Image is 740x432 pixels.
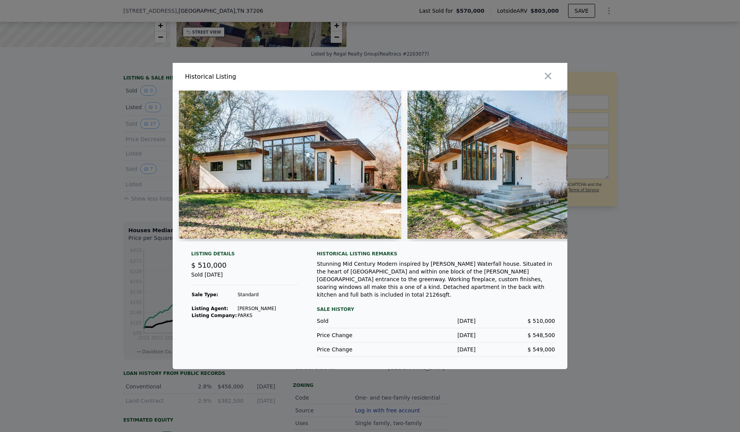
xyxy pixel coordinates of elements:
[317,317,396,325] div: Sold
[407,91,630,239] img: Property Img
[528,332,555,338] span: $ 548,500
[179,91,401,239] img: Property Img
[191,251,298,260] div: Listing Details
[317,346,396,353] div: Price Change
[192,306,228,311] strong: Listing Agent:
[237,291,276,298] td: Standard
[396,317,476,325] div: [DATE]
[191,261,227,269] span: $ 510,000
[317,251,555,257] div: Historical Listing remarks
[185,72,367,81] div: Historical Listing
[396,331,476,339] div: [DATE]
[237,312,276,319] td: PARKS
[192,292,218,297] strong: Sale Type:
[528,318,555,324] span: $ 510,000
[191,271,298,285] div: Sold [DATE]
[192,313,237,318] strong: Listing Company:
[528,346,555,353] span: $ 549,000
[396,346,476,353] div: [DATE]
[317,260,555,299] div: Stunning Mid Century Modern inspired by [PERSON_NAME] Waterfall house. Situated in the heart of [...
[317,331,396,339] div: Price Change
[237,305,276,312] td: [PERSON_NAME]
[317,305,555,314] div: Sale History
